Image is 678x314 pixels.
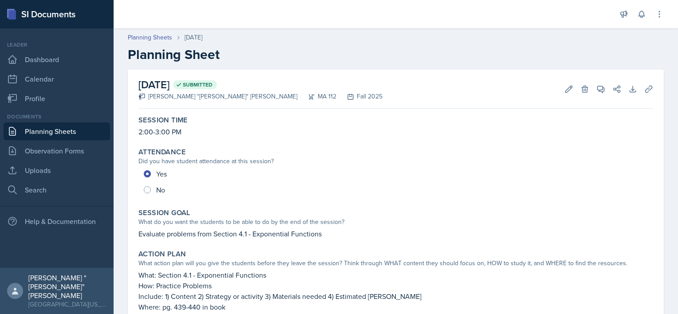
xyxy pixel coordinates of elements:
[138,291,653,302] p: Include: 1) Content 2) Strategy or activity 3) Materials needed 4) Estimated [PERSON_NAME]
[138,92,297,101] div: [PERSON_NAME] "[PERSON_NAME]" [PERSON_NAME]
[4,212,110,230] div: Help & Documentation
[138,270,653,280] p: What: Section 4.1 - Exponential Functions
[4,113,110,121] div: Documents
[185,33,202,42] div: [DATE]
[4,142,110,160] a: Observation Forms
[138,280,653,291] p: How: Practice Problems
[138,250,186,259] label: Action Plan
[4,181,110,199] a: Search
[4,70,110,88] a: Calendar
[138,116,188,125] label: Session Time
[4,51,110,68] a: Dashboard
[138,148,185,157] label: Attendance
[297,92,336,101] div: MA 112
[138,126,653,137] p: 2:00-3:00 PM
[183,81,213,88] span: Submitted
[138,259,653,268] div: What action plan will you give the students before they leave the session? Think through WHAT con...
[138,77,382,93] h2: [DATE]
[4,41,110,49] div: Leader
[4,161,110,179] a: Uploads
[128,33,172,42] a: Planning Sheets
[28,300,106,309] div: [GEOGRAPHIC_DATA][US_STATE] in [GEOGRAPHIC_DATA]
[138,302,653,312] p: Where: pg. 439-440 in book
[336,92,382,101] div: Fall 2025
[28,273,106,300] div: [PERSON_NAME] "[PERSON_NAME]" [PERSON_NAME]
[128,47,664,63] h2: Planning Sheet
[138,228,653,239] p: Evaluate problems from Section 4.1 - Exponential Functions
[4,122,110,140] a: Planning Sheets
[138,208,190,217] label: Session Goal
[138,157,653,166] div: Did you have student attendance at this session?
[4,90,110,107] a: Profile
[138,217,653,227] div: What do you want the students to be able to do by the end of the session?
